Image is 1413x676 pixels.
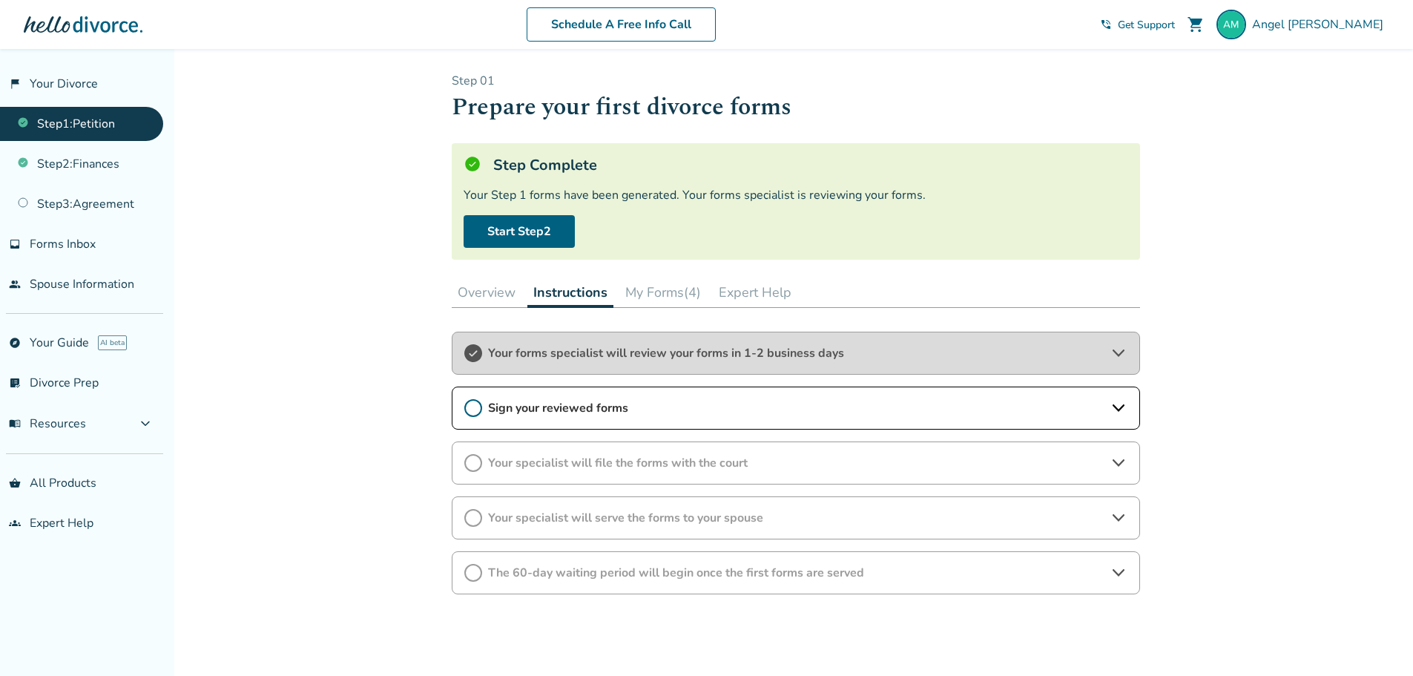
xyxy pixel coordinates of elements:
[1118,18,1175,32] span: Get Support
[9,416,86,432] span: Resources
[488,455,1104,471] span: Your specialist will file the forms with the court
[1100,18,1175,32] a: phone_in_talkGet Support
[9,238,21,250] span: inbox
[1339,605,1413,676] iframe: Chat Widget
[527,7,716,42] a: Schedule A Free Info Call
[9,278,21,290] span: people
[30,236,96,252] span: Forms Inbox
[452,278,521,307] button: Overview
[9,477,21,489] span: shopping_basket
[9,337,21,349] span: explore
[464,187,1128,203] div: Your Step 1 forms have been generated. Your forms specialist is reviewing your forms.
[1187,16,1205,33] span: shopping_cart
[493,155,597,175] h5: Step Complete
[9,78,21,90] span: flag_2
[9,377,21,389] span: list_alt_check
[713,278,797,307] button: Expert Help
[9,418,21,430] span: menu_book
[98,335,127,350] span: AI beta
[464,215,575,248] a: Start Step2
[452,89,1140,125] h1: Prepare your first divorce forms
[1100,19,1112,30] span: phone_in_talk
[452,73,1140,89] p: Step 0 1
[619,278,707,307] button: My Forms(4)
[488,565,1104,581] span: The 60-day waiting period will begin once the first forms are served
[488,400,1104,416] span: Sign your reviewed forms
[1216,10,1246,39] img: angel.moreno210@gmail.com
[527,278,613,308] button: Instructions
[136,415,154,433] span: expand_more
[1252,16,1389,33] span: Angel [PERSON_NAME]
[9,517,21,529] span: groups
[488,510,1104,526] span: Your specialist will serve the forms to your spouse
[488,345,1104,361] span: Your forms specialist will review your forms in 1-2 business days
